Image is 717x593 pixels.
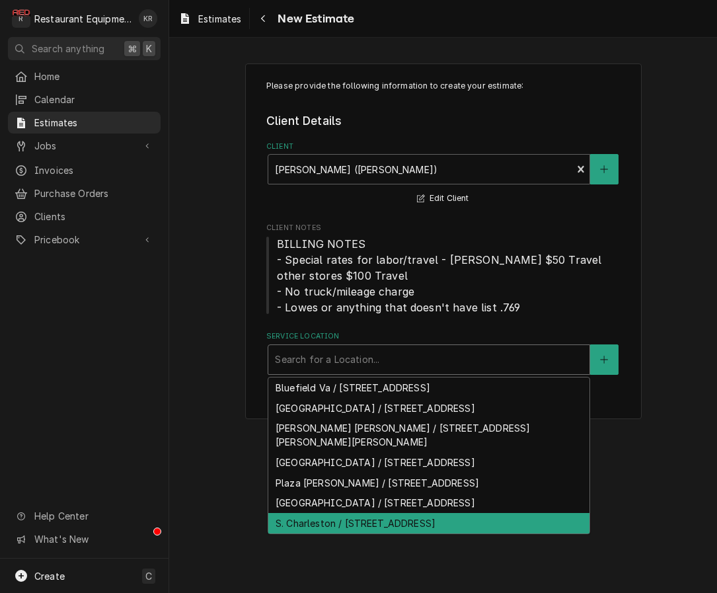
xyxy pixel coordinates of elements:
[266,331,620,374] div: Service Location
[12,9,30,28] div: R
[8,112,161,134] a: Estimates
[266,80,620,375] div: Estimate Create/Update Form
[34,69,154,83] span: Home
[34,509,153,523] span: Help Center
[600,165,608,174] svg: Create New Client
[268,452,589,473] div: [GEOGRAPHIC_DATA] / [STREET_ADDRESS]
[252,8,274,29] button: Navigate back
[266,80,620,92] p: Please provide the following information to create your estimate:
[34,93,154,106] span: Calendar
[34,571,65,582] span: Create
[146,42,152,56] span: K
[34,532,153,546] span: What's New
[8,65,161,87] a: Home
[34,186,154,200] span: Purchase Orders
[590,344,618,375] button: Create New Location
[8,37,161,60] button: Search anything⌘K
[274,10,354,28] span: New Estimate
[198,12,241,26] span: Estimates
[34,139,134,153] span: Jobs
[266,236,620,315] span: Client Notes
[8,182,161,204] a: Purchase Orders
[268,493,589,513] div: [GEOGRAPHIC_DATA] / [STREET_ADDRESS]
[415,190,471,207] button: Edit Client
[266,141,620,207] div: Client
[128,42,137,56] span: ⌘
[32,42,104,56] span: Search anything
[34,163,154,177] span: Invoices
[34,12,132,26] div: Restaurant Equipment Diagnostics
[8,229,161,251] a: Go to Pricebook
[268,398,589,418] div: [GEOGRAPHIC_DATA] / [STREET_ADDRESS]
[268,418,589,452] div: [PERSON_NAME] [PERSON_NAME] / [STREET_ADDRESS][PERSON_NAME][PERSON_NAME]
[8,89,161,110] a: Calendar
[266,112,620,130] legend: Client Details
[34,116,154,130] span: Estimates
[139,9,157,28] div: KR
[8,528,161,550] a: Go to What's New
[266,331,620,342] label: Service Location
[8,159,161,181] a: Invoices
[600,355,608,364] svg: Create New Location
[139,9,157,28] div: Kelli Robinette's Avatar
[590,154,618,184] button: Create New Client
[173,8,246,30] a: Estimates
[266,223,620,315] div: Client Notes
[266,223,620,233] span: Client Notes
[266,141,620,152] label: Client
[8,206,161,227] a: Clients
[277,237,605,314] span: BILLING NOTES - Special rates for labor/travel - [PERSON_NAME] $50 Travel other stores $100 Trave...
[12,9,30,28] div: Restaurant Equipment Diagnostics's Avatar
[268,377,589,398] div: Bluefield Va / [STREET_ADDRESS]
[34,233,134,247] span: Pricebook
[245,63,642,420] div: Estimate Create/Update
[268,513,589,534] div: S. Charleston / [STREET_ADDRESS]
[268,473,589,493] div: Plaza [PERSON_NAME] / [STREET_ADDRESS]
[145,569,152,583] span: C
[34,210,154,223] span: Clients
[8,505,161,527] a: Go to Help Center
[8,135,161,157] a: Go to Jobs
